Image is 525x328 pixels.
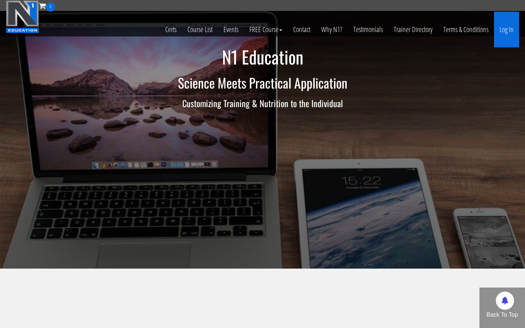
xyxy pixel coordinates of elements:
a: Testimonials [348,12,388,47]
h2: Science Meets Practical Application [49,75,476,90]
a: 0 [39,1,55,11]
img: n1-education [6,0,39,33]
a: Log In [494,12,519,47]
a: Why N1? [316,12,348,47]
h3: Customizing Training & Nutrition to the Individual [49,98,476,108]
a: Trainer Directory [388,12,438,47]
a: Certs [160,12,182,47]
h1: N1 Education [49,47,476,67]
a: Terms & Conditions [438,12,494,47]
a: Course List [182,12,218,47]
span: 0 [46,3,55,12]
a: FREE Course [244,12,288,47]
a: Events [218,12,244,47]
a: Contact [288,12,316,47]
